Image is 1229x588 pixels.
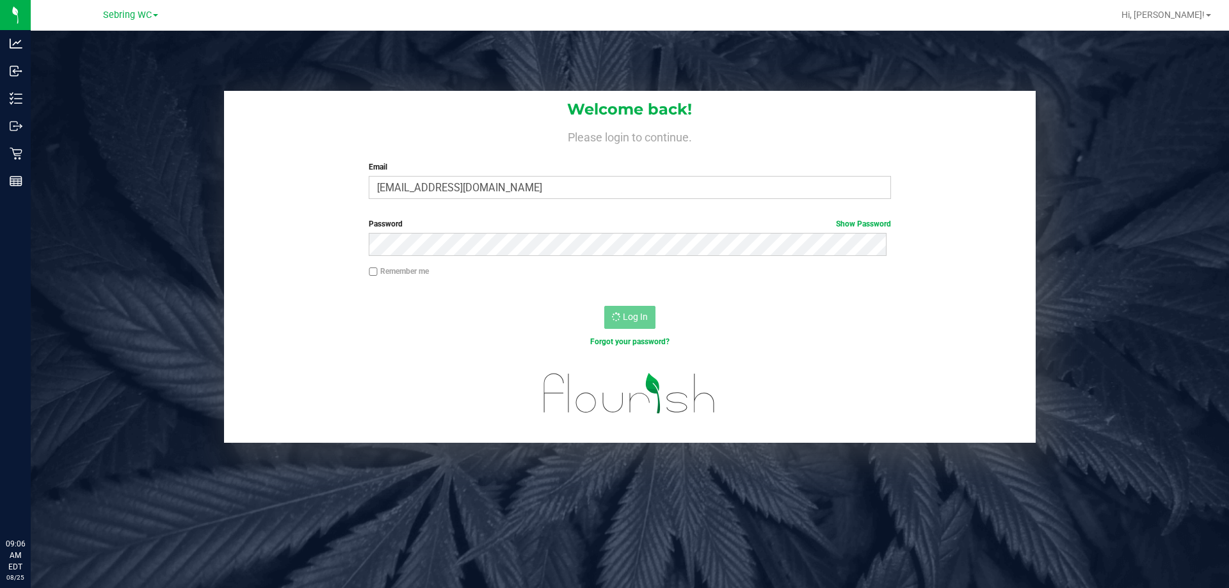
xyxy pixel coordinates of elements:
[836,219,891,228] a: Show Password
[10,120,22,132] inline-svg: Outbound
[10,175,22,187] inline-svg: Reports
[6,538,25,573] p: 09:06 AM EDT
[590,337,670,346] a: Forgot your password?
[103,10,152,20] span: Sebring WC
[10,37,22,50] inline-svg: Analytics
[369,161,890,173] label: Email
[10,147,22,160] inline-svg: Retail
[224,101,1036,118] h1: Welcome back!
[10,92,22,105] inline-svg: Inventory
[369,267,378,276] input: Remember me
[10,65,22,77] inline-svg: Inbound
[369,266,429,277] label: Remember me
[1121,10,1205,20] span: Hi, [PERSON_NAME]!
[623,312,648,322] span: Log In
[224,128,1036,143] h4: Please login to continue.
[6,573,25,582] p: 08/25
[528,361,731,426] img: flourish_logo.svg
[369,219,403,228] span: Password
[604,306,655,329] button: Log In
